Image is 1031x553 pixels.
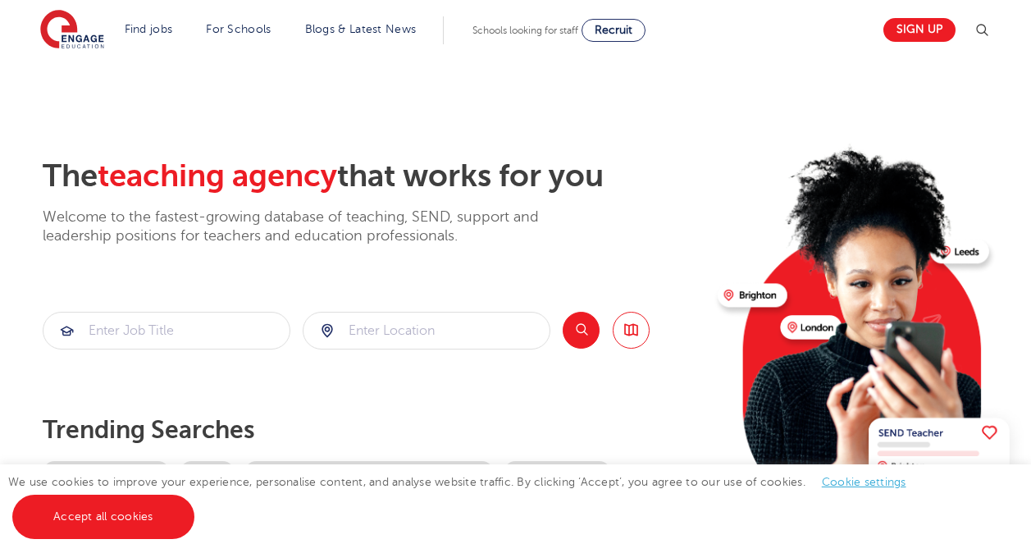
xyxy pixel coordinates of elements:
a: Register with us [504,461,611,485]
img: Engage Education [40,10,104,51]
span: We use cookies to improve your experience, personalise content, and analyse website traffic. By c... [8,476,923,523]
a: Blogs & Latest News [305,23,417,35]
p: Welcome to the fastest-growing database of teaching, SEND, support and leadership positions for t... [43,208,584,246]
span: teaching agency [98,158,337,194]
button: Search [563,312,600,349]
a: Sign up [883,18,956,42]
a: Find jobs [125,23,173,35]
h2: The that works for you [43,158,705,195]
span: Schools looking for staff [472,25,578,36]
a: For Schools [206,23,271,35]
input: Submit [43,313,290,349]
a: Accept all cookies [12,495,194,539]
a: SEND [180,461,235,485]
input: Submit [303,313,550,349]
p: Trending searches [43,415,705,445]
div: Submit [303,312,550,350]
a: Teaching Vacancies [43,461,170,485]
a: Cookie settings [822,476,906,488]
a: Benefits of working with Engage Education [244,461,494,485]
a: Recruit [582,19,646,42]
div: Submit [43,312,290,350]
span: Recruit [595,24,632,36]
